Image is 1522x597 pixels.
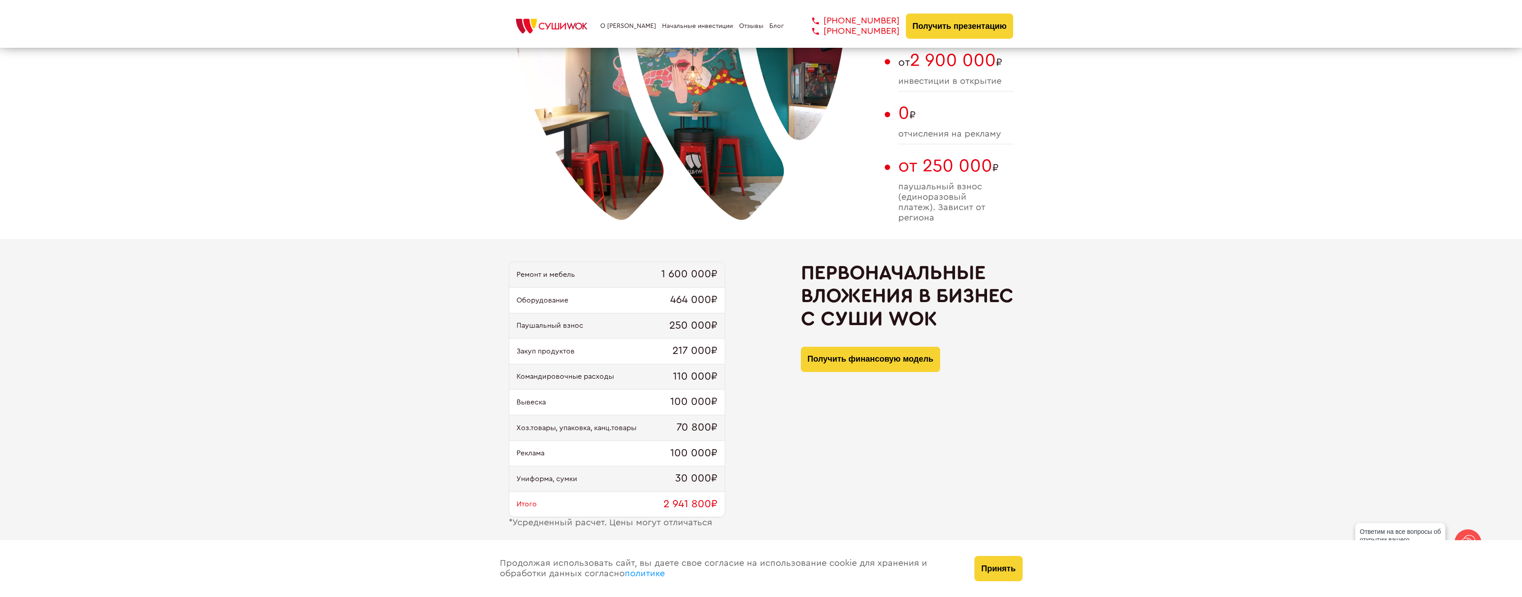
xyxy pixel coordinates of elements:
button: Получить финансовую модель [801,347,940,372]
span: Паушальный взнос [516,321,583,330]
span: ₽ [898,103,1014,124]
span: от ₽ [898,50,1014,71]
span: 30 000₽ [675,473,718,485]
span: 110 000₽ [673,371,718,383]
span: 0 [898,104,910,122]
a: О [PERSON_NAME] [600,23,656,30]
span: паушальный взнос (единоразовый платеж). Зависит от региона [898,182,1014,223]
a: Отзывы [739,23,763,30]
a: политике [625,569,665,578]
div: Ответим на все вопросы об открытии вашего [PERSON_NAME]! [1355,523,1445,556]
span: инвестиции в открытие [898,76,1014,87]
a: Начальные инвестиции [662,23,733,30]
div: Продолжая использовать сайт, вы даете свое согласие на использование cookie для хранения и обрабо... [491,540,966,597]
img: СУШИWOK [509,16,594,36]
a: [PHONE_NUMBER] [799,16,900,26]
span: Оборудование [516,296,568,304]
span: от 250 000 [898,157,992,175]
button: Получить презентацию [906,14,1014,39]
span: ₽ [898,156,1014,176]
span: Вывеска [516,398,546,406]
span: 100 000₽ [670,396,718,409]
h2: Первоначальные вложения в бизнес с Суши Wok [801,262,1014,330]
button: Принять [974,556,1022,581]
span: Закуп продуктов [516,347,575,355]
span: 2 941 800₽ [663,498,718,511]
span: 100 000₽ [670,447,718,460]
span: 250 000₽ [669,320,718,332]
a: [PHONE_NUMBER] [799,26,900,37]
span: 1 600 000₽ [661,268,718,281]
span: 464 000₽ [670,294,718,307]
span: Итого [516,500,537,508]
span: Хоз.товары, упаковка, канц.товары [516,424,636,432]
span: 2 900 000 [910,51,996,69]
span: 70 800₽ [676,422,718,434]
span: отчисления на рекламу [898,129,1014,139]
span: Командировочные расходы [516,372,614,381]
span: Униформа, сумки [516,475,577,483]
span: Реклама [516,449,544,457]
div: Усредненный расчет. Цены могут отличаться [509,518,725,528]
span: 217 000₽ [672,345,718,358]
a: Блог [769,23,784,30]
span: Ремонт и мебель [516,271,575,279]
